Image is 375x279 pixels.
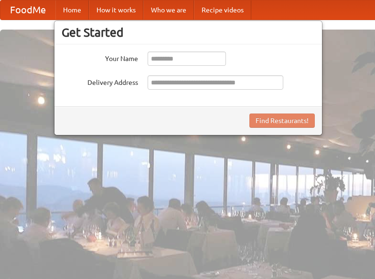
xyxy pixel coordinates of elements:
[0,0,55,20] a: FoodMe
[62,75,138,87] label: Delivery Address
[194,0,251,20] a: Recipe videos
[249,114,315,128] button: Find Restaurants!
[89,0,143,20] a: How it works
[143,0,194,20] a: Who we are
[55,0,89,20] a: Home
[62,25,315,40] h3: Get Started
[62,52,138,63] label: Your Name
